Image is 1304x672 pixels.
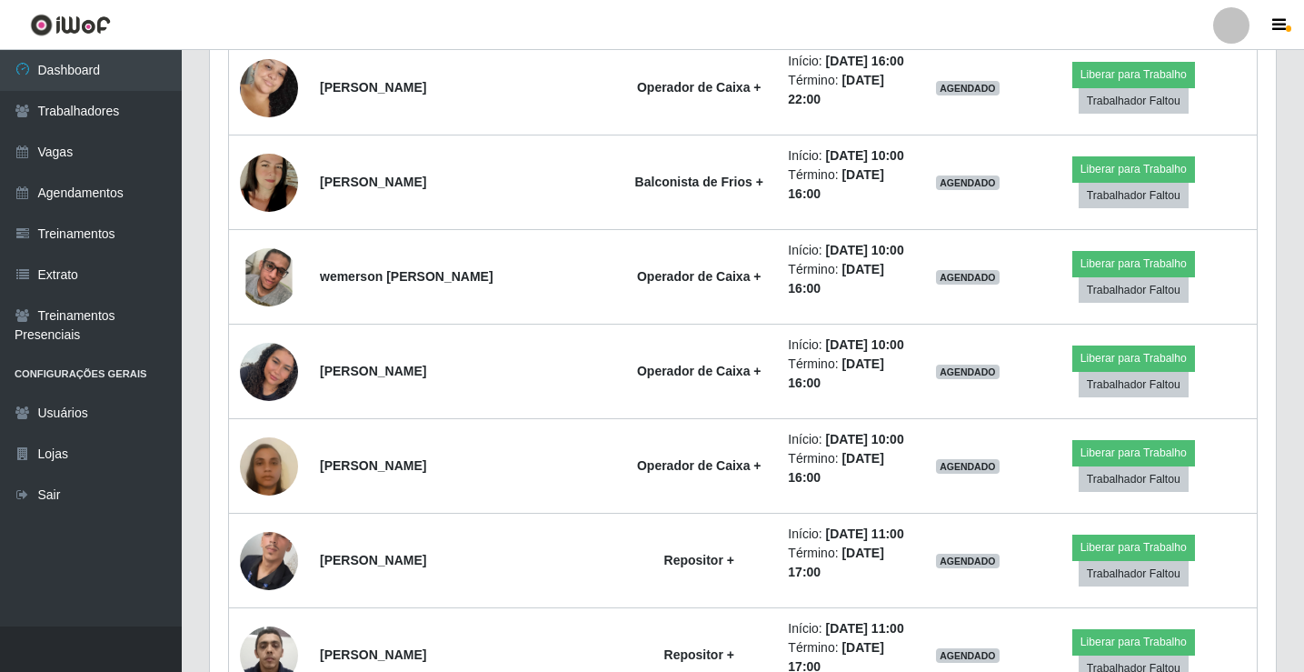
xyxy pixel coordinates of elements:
span: AGENDADO [936,81,1000,95]
time: [DATE] 10:00 [826,148,904,163]
button: Liberar para Trabalho [1072,629,1195,655]
strong: Operador de Caixa + [637,364,761,378]
strong: Operador de Caixa + [637,269,761,284]
time: [DATE] 11:00 [826,621,904,636]
img: 1756670424361.jpeg [240,496,298,626]
li: Início: [788,336,914,355]
strong: [PERSON_NAME] [320,553,426,567]
span: AGENDADO [936,459,1000,474]
button: Liberar para Trabalho [1072,156,1195,182]
time: [DATE] 10:00 [826,243,904,257]
strong: [PERSON_NAME] [320,647,426,662]
strong: Operador de Caixa + [637,458,761,473]
button: Liberar para Trabalho [1072,62,1195,87]
button: Trabalhador Faltou [1079,277,1189,303]
img: 1750087788307.jpeg [240,44,298,133]
strong: [PERSON_NAME] [320,175,426,189]
strong: Balconista de Frios + [635,175,763,189]
strong: [PERSON_NAME] [320,364,426,378]
img: CoreUI Logo [30,14,111,36]
strong: [PERSON_NAME] [320,80,426,95]
span: AGENDADO [936,554,1000,568]
button: Trabalhador Faltou [1079,372,1189,397]
button: Trabalhador Faltou [1079,183,1189,208]
li: Início: [788,525,914,544]
span: AGENDADO [936,270,1000,285]
time: [DATE] 16:00 [826,54,904,68]
button: Liberar para Trabalho [1072,251,1195,276]
li: Início: [788,619,914,638]
time: [DATE] 10:00 [826,337,904,352]
img: 1682443314153.jpeg [240,131,298,235]
img: 1747056680941.jpeg [240,415,298,518]
li: Término: [788,355,914,393]
span: AGENDADO [936,648,1000,663]
img: 1678900483052.jpeg [240,248,298,306]
button: Liberar para Trabalho [1072,346,1195,371]
button: Trabalhador Faltou [1079,88,1189,114]
button: Trabalhador Faltou [1079,561,1189,587]
time: [DATE] 11:00 [826,527,904,541]
button: Trabalhador Faltou [1079,466,1189,492]
li: Término: [788,165,914,204]
button: Liberar para Trabalho [1072,440,1195,466]
strong: Operador de Caixa + [637,80,761,95]
span: AGENDADO [936,365,1000,379]
li: Término: [788,260,914,298]
span: AGENDADO [936,176,1000,190]
li: Término: [788,71,914,109]
strong: Repositor + [664,553,734,567]
li: Término: [788,449,914,487]
li: Início: [788,241,914,260]
time: [DATE] 10:00 [826,432,904,446]
strong: Repositor + [664,647,734,662]
button: Liberar para Trabalho [1072,535,1195,560]
li: Término: [788,544,914,582]
li: Início: [788,430,914,449]
li: Início: [788,146,914,165]
img: 1755357069482.jpeg [240,342,298,402]
strong: wemerson [PERSON_NAME] [320,269,493,284]
li: Início: [788,52,914,71]
strong: [PERSON_NAME] [320,458,426,473]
